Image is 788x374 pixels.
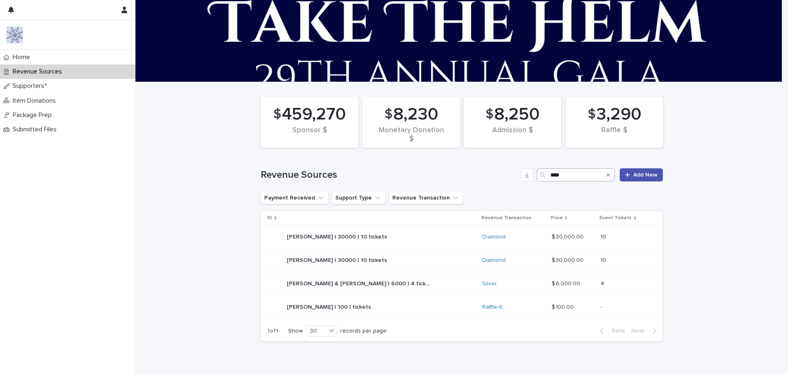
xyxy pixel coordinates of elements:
p: 10 [600,232,608,241]
tr: [PERSON_NAME] | 100 | tickets[PERSON_NAME] | 100 | tickets Raffle-6 $ 100.00$ 100.00 -- [261,296,663,319]
a: Silver [482,280,497,287]
h1: Revenue Sources [261,169,517,181]
div: Admission $ [478,126,547,143]
span: $ [385,107,392,122]
p: ID [267,213,272,223]
a: Raffle-6 [482,304,503,311]
p: $ 30,000.00 [552,255,585,264]
p: [PERSON_NAME] | 30000 | 10 tickets [287,255,389,264]
p: [PERSON_NAME] | 30000 | 10 tickets [287,232,389,241]
p: 10 [600,255,608,264]
p: Revenue Sources [9,68,69,76]
tr: [PERSON_NAME] | 30000 | 10 tickets[PERSON_NAME] | 30000 | 10 tickets Diamond $ 30,000.00$ 30,000.... [261,225,663,249]
p: Event Tickets [600,213,632,223]
p: 1 of 1 [261,321,285,341]
p: Item Donations [9,97,62,105]
img: 9nJvCigXQD6Aux1Mxhwl [7,27,23,43]
div: Sponsor $ [275,126,344,143]
a: Diamond [482,234,506,241]
span: $ [486,107,493,122]
button: Support Type [332,191,385,204]
p: $ 6,000.00 [552,279,582,287]
div: Monetary Donation $ [376,126,446,143]
p: Revenue Transaction [481,213,531,223]
div: Raffle $ [580,126,649,143]
span: $ [273,107,281,122]
p: $ 100.00 [552,302,575,311]
a: Diamond [482,257,506,264]
a: Add New [620,168,663,181]
span: Next [631,328,649,334]
p: Show [288,328,303,335]
button: Next [628,327,663,335]
p: [PERSON_NAME] | 100 | tickets [287,302,373,311]
span: 8,230 [393,104,438,125]
span: 3,290 [596,104,641,125]
p: Home [9,53,37,61]
p: records per page [340,328,387,335]
button: Back [593,327,628,335]
tr: [PERSON_NAME] & [PERSON_NAME] | 6000 | 4 tickets[PERSON_NAME] & [PERSON_NAME] | 6000 | 4 tickets ... [261,272,663,296]
tr: [PERSON_NAME] | 30000 | 10 tickets[PERSON_NAME] | 30000 | 10 tickets Diamond $ 30,000.00$ 30,000.... [261,249,663,272]
button: Payment Received [261,191,328,204]
button: Revenue Transaction [389,191,463,204]
span: 459,270 [282,104,346,125]
input: Search [537,168,615,181]
p: [PERSON_NAME] & [PERSON_NAME] | 6000 | 4 tickets [287,279,432,287]
p: 4 [600,279,606,287]
span: $ [588,107,596,122]
p: Package Prep [9,111,58,119]
span: Add New [633,172,657,178]
div: 30 [307,327,326,335]
p: Supporters* [9,82,53,90]
span: 8,250 [494,104,540,125]
p: Submitted Files [9,126,63,133]
p: Price [551,213,563,223]
p: - [600,302,604,311]
span: Back [607,328,625,334]
p: $ 30,000.00 [552,232,585,241]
